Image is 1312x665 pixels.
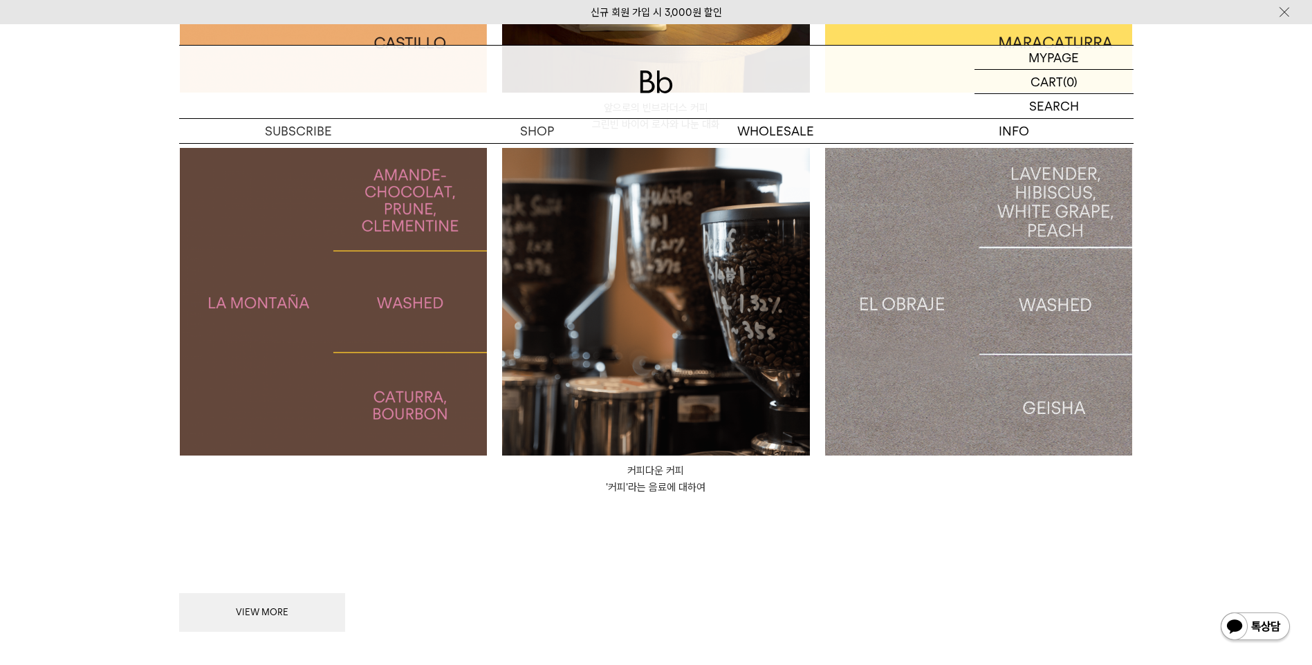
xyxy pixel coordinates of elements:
[502,462,810,496] a: 커피다운 커피'커피'라는 음료에 대하여
[179,119,418,143] a: SUBSCRIBE
[825,148,1133,456] img: 엘 오브라헤: 게이샤EL OBRAJE: GEISHA
[1219,611,1291,644] img: 카카오톡 채널 1:1 채팅 버튼
[179,593,345,632] button: VIEW MORE
[1063,70,1078,93] p: (0)
[502,462,810,496] p: 커피다운 커피 '커피'라는 음료에 대하여
[1028,46,1079,69] p: MYPAGE
[502,148,810,456] img: 커피다운 커피'커피'라는 음료에 대하여
[180,148,488,456] a: 과테말라 라 몬타냐GUATEMALA LA MONTAÑA
[1031,70,1063,93] p: CART
[895,119,1134,143] p: INFO
[656,119,895,143] p: WHOLESALE
[418,119,656,143] a: SHOP
[640,71,673,93] img: 로고
[974,46,1134,70] a: MYPAGE
[591,6,722,19] a: 신규 회원 가입 시 3,000원 할인
[974,70,1134,94] a: CART (0)
[1029,94,1079,118] p: SEARCH
[180,148,488,456] img: 1000001137_add2_016.jpg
